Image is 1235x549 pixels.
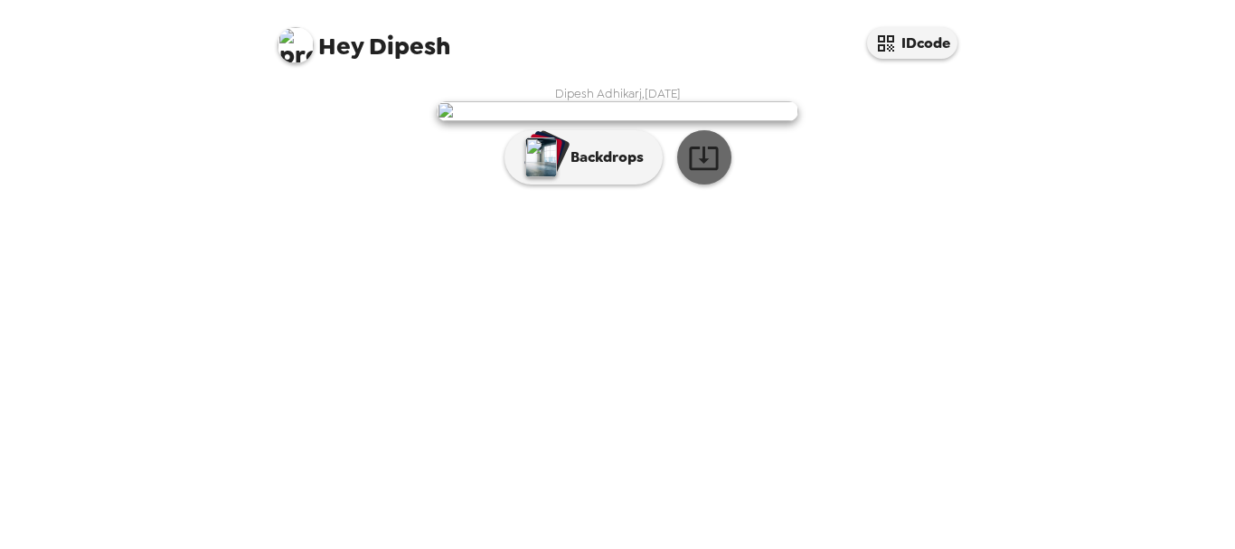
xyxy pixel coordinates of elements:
img: profile pic [278,27,314,63]
span: Hey [318,30,363,62]
button: Backdrops [504,130,663,185]
button: IDcode [867,27,957,59]
span: Dipesh [278,18,450,59]
img: user [437,101,798,121]
span: Dipesh Adhikarj , [DATE] [555,86,681,101]
p: Backdrops [561,147,644,168]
